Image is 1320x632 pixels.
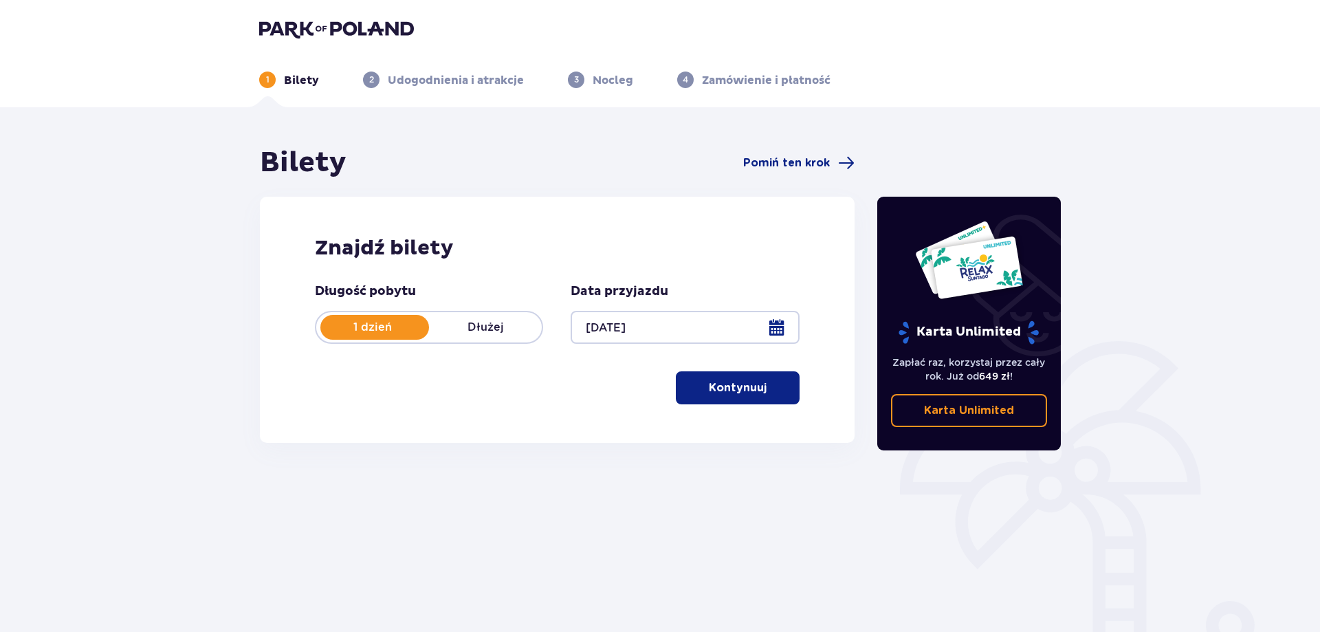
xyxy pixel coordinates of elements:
[316,320,429,335] p: 1 dzień
[568,72,633,88] div: 3Nocleg
[683,74,688,86] p: 4
[979,371,1010,382] span: 649 zł
[676,371,800,404] button: Kontynuuj
[574,74,579,86] p: 3
[924,403,1014,418] p: Karta Unlimited
[571,283,668,300] p: Data przyjazdu
[259,19,414,39] img: Park of Poland logo
[260,146,346,180] h1: Bilety
[677,72,830,88] div: 4Zamówienie i płatność
[429,320,542,335] p: Dłużej
[743,155,855,171] a: Pomiń ten krok
[369,74,374,86] p: 2
[259,72,319,88] div: 1Bilety
[593,73,633,88] p: Nocleg
[891,394,1048,427] a: Karta Unlimited
[743,155,830,171] span: Pomiń ten krok
[388,73,524,88] p: Udogodnienia i atrakcje
[914,220,1024,300] img: Dwie karty całoroczne do Suntago z napisem 'UNLIMITED RELAX', na białym tle z tropikalnymi liśćmi...
[891,356,1048,383] p: Zapłać raz, korzystaj przez cały rok. Już od !
[284,73,319,88] p: Bilety
[709,380,767,395] p: Kontynuuj
[266,74,269,86] p: 1
[315,283,416,300] p: Długość pobytu
[363,72,524,88] div: 2Udogodnienia i atrakcje
[315,235,800,261] h2: Znajdź bilety
[897,320,1040,345] p: Karta Unlimited
[702,73,830,88] p: Zamówienie i płatność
